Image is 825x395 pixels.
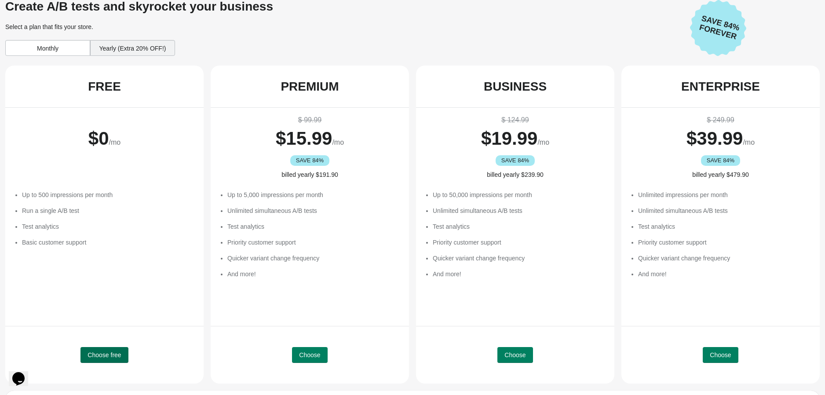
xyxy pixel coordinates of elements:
[9,360,37,386] iframe: chat widget
[638,254,811,263] li: Quicker variant change frequency
[692,12,746,43] span: Save 84% Forever
[80,347,128,363] button: Choose free
[433,238,606,247] li: Priority customer support
[332,139,344,146] span: /mo
[743,139,755,146] span: /mo
[219,170,400,179] div: billed yearly $191.90
[227,222,400,231] li: Test analytics
[227,206,400,215] li: Unlimited simultaneous A/B tests
[227,190,400,199] li: Up to 5,000 impressions per month
[227,270,400,278] li: And more!
[5,22,683,31] div: Select a plan that fits your store.
[425,115,606,125] div: $ 124.99
[22,190,195,199] li: Up to 500 impressions per month
[281,80,339,94] div: PREMIUM
[701,155,740,166] div: SAVE 84%
[433,190,606,199] li: Up to 50,000 impressions per month
[433,206,606,215] li: Unlimited simultaneous A/B tests
[630,115,811,125] div: $ 249.99
[290,155,329,166] div: SAVE 84%
[425,170,606,179] div: billed yearly $239.90
[638,270,811,278] li: And more!
[710,351,731,358] span: Choose
[276,128,332,149] span: $ 15.99
[88,351,121,358] span: Choose free
[433,222,606,231] li: Test analytics
[537,139,549,146] span: /mo
[496,155,535,166] div: SAVE 84%
[681,80,760,94] div: ENTERPRISE
[299,351,320,358] span: Choose
[484,80,547,94] div: BUSINESS
[433,270,606,278] li: And more!
[481,128,537,149] span: $ 19.99
[22,238,195,247] li: Basic customer support
[88,128,109,149] span: $ 0
[638,206,811,215] li: Unlimited simultaneous A/B tests
[686,128,743,149] span: $ 39.99
[227,238,400,247] li: Priority customer support
[5,40,90,56] div: Monthly
[638,222,811,231] li: Test analytics
[109,139,121,146] span: /mo
[88,80,121,94] div: FREE
[638,190,811,199] li: Unlimited impressions per month
[22,206,195,215] li: Run a single A/B test
[219,115,400,125] div: $ 99.99
[703,347,738,363] button: Choose
[227,254,400,263] li: Quicker variant change frequency
[90,40,175,56] div: Yearly (Extra 20% OFF!)
[630,170,811,179] div: billed yearly $479.90
[22,222,195,231] li: Test analytics
[292,347,327,363] button: Choose
[497,347,533,363] button: Choose
[638,238,811,247] li: Priority customer support
[433,254,606,263] li: Quicker variant change frequency
[504,351,526,358] span: Choose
